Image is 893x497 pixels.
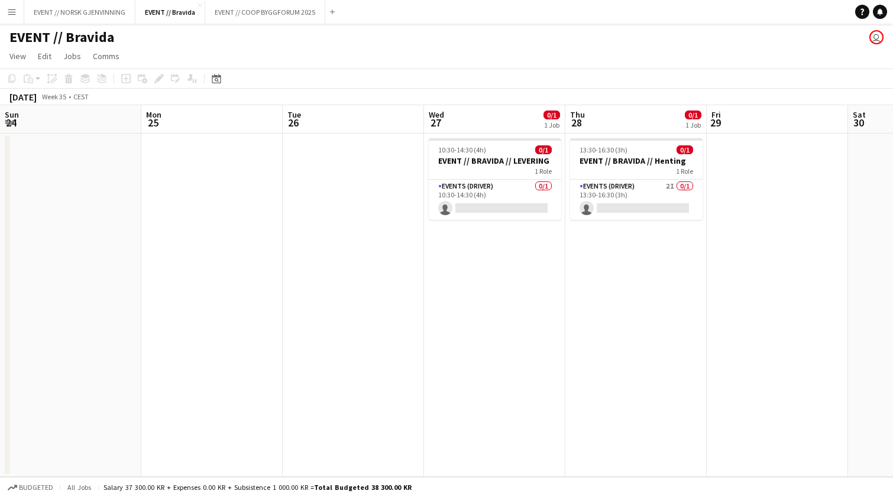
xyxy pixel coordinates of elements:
[93,51,119,61] span: Comms
[427,116,444,129] span: 27
[24,1,135,24] button: EVENT // NORSK GJENVINNING
[59,48,86,64] a: Jobs
[144,116,161,129] span: 25
[135,1,205,24] button: EVENT // Bravida
[570,180,703,220] app-card-role: Events (Driver)2I0/113:30-16:30 (3h)
[851,116,866,129] span: 30
[429,155,561,166] h3: EVENT // BRAVIDA // LEVERING
[39,92,69,101] span: Week 35
[205,1,325,24] button: EVENT // COOP BYGGFORUM 2025
[103,483,412,492] div: Salary 37 300.00 KR + Expenses 0.00 KR + Subsistence 1 000.00 KR =
[438,145,486,154] span: 10:30-14:30 (4h)
[9,28,114,46] h1: EVENT // Bravida
[580,145,627,154] span: 13:30-16:30 (3h)
[5,109,19,120] span: Sun
[685,111,701,119] span: 0/1
[429,109,444,120] span: Wed
[9,91,37,103] div: [DATE]
[568,116,585,129] span: 28
[88,48,124,64] a: Comms
[6,481,55,494] button: Budgeted
[677,145,693,154] span: 0/1
[287,109,301,120] span: Tue
[711,109,721,120] span: Fri
[544,121,559,129] div: 1 Job
[570,109,585,120] span: Thu
[429,138,561,220] app-job-card: 10:30-14:30 (4h)0/1EVENT // BRAVIDA // LEVERING1 RoleEvents (Driver)0/110:30-14:30 (4h)
[314,483,412,492] span: Total Budgeted 38 300.00 KR
[429,180,561,220] app-card-role: Events (Driver)0/110:30-14:30 (4h)
[853,109,866,120] span: Sat
[286,116,301,129] span: 26
[33,48,56,64] a: Edit
[685,121,701,129] div: 1 Job
[5,48,31,64] a: View
[9,51,26,61] span: View
[3,116,19,129] span: 24
[38,51,51,61] span: Edit
[543,111,560,119] span: 0/1
[676,167,693,176] span: 1 Role
[570,155,703,166] h3: EVENT // BRAVIDA // Henting
[63,51,81,61] span: Jobs
[535,145,552,154] span: 0/1
[73,92,89,101] div: CEST
[710,116,721,129] span: 29
[65,483,93,492] span: All jobs
[146,109,161,120] span: Mon
[19,483,53,492] span: Budgeted
[869,30,884,44] app-user-avatar: Rikke Bjørneng
[535,167,552,176] span: 1 Role
[570,138,703,220] app-job-card: 13:30-16:30 (3h)0/1EVENT // BRAVIDA // Henting1 RoleEvents (Driver)2I0/113:30-16:30 (3h)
